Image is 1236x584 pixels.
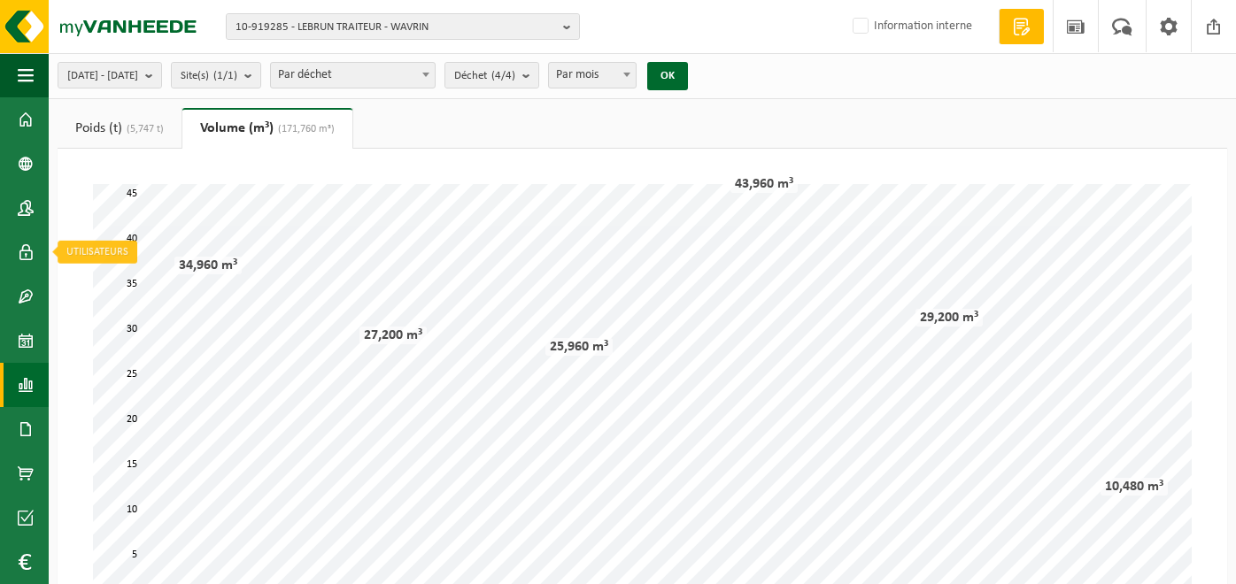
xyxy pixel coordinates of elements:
[730,175,798,193] div: 43,960 m³
[236,14,556,41] span: 10-919285 - LEBRUN TRAITEUR - WAVRIN
[545,338,613,356] div: 25,960 m³
[359,327,427,344] div: 27,200 m³
[548,62,637,88] span: Par mois
[174,257,242,274] div: 34,960 m³
[270,62,436,88] span: Par déchet
[271,63,435,88] span: Par déchet
[58,62,162,88] button: [DATE] - [DATE]
[549,63,636,88] span: Par mois
[58,108,182,149] a: Poids (t)
[181,63,237,89] span: Site(s)
[274,124,335,134] span: (171,760 m³)
[915,309,983,327] div: 29,200 m³
[647,62,688,90] button: OK
[182,108,352,149] a: Volume (m³)
[491,70,515,81] count: (4/4)
[213,70,237,81] count: (1/1)
[849,13,972,40] label: Information interne
[171,62,261,88] button: Site(s)(1/1)
[67,63,138,89] span: [DATE] - [DATE]
[454,63,515,89] span: Déchet
[1101,478,1168,496] div: 10,480 m³
[444,62,539,88] button: Déchet(4/4)
[122,124,164,134] span: (5,747 t)
[226,13,580,40] button: 10-919285 - LEBRUN TRAITEUR - WAVRIN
